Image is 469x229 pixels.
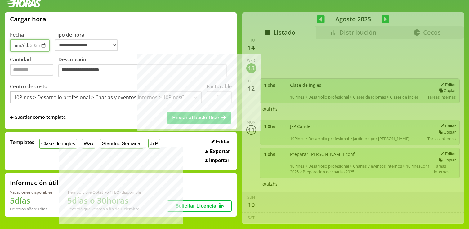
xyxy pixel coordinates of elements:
span: Importar [209,158,229,163]
span: + [10,114,14,121]
b: Diciembre [119,206,139,212]
div: Vacaciones disponibles [10,189,52,195]
h1: Cargar hora [10,15,46,23]
button: Wax [82,139,95,148]
label: Tipo de hora [55,31,123,52]
h1: 5 días [10,195,52,206]
label: Centro de costo [10,83,47,90]
button: Standup Semanal [100,139,143,148]
select: Tipo de hora [55,39,118,51]
span: Solicitar Licencia [175,203,216,209]
textarea: Descripción [58,64,227,77]
div: Recordá que vencen a fin de [67,206,141,212]
label: Facturable [207,83,232,90]
input: Cantidad [10,64,53,76]
div: De otros años: 0 días [10,206,52,212]
label: Cantidad [10,56,58,79]
span: Templates [10,139,34,146]
div: 10Pines > Desarrollo profesional > Charlas y eventos internos > 10PinesConf 2025 > Preparacion de... [14,94,190,101]
span: +Guardar como template [10,114,66,121]
button: JxP [148,139,160,148]
h2: Información útil [10,178,59,187]
h1: 5 días o 30 horas [67,195,141,206]
button: Clase de ingles [39,139,77,148]
button: Solicitar Licencia [167,200,232,212]
span: Enviar al backoffice [172,115,219,120]
div: Tiempo Libre Optativo (TiLO) disponible [67,189,141,195]
span: Editar [216,139,230,145]
button: Editar [209,139,232,145]
label: Fecha [10,31,24,38]
button: Exportar [203,148,232,155]
span: Exportar [209,149,230,154]
label: Descripción [58,56,232,79]
button: Enviar al backoffice [167,112,231,123]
